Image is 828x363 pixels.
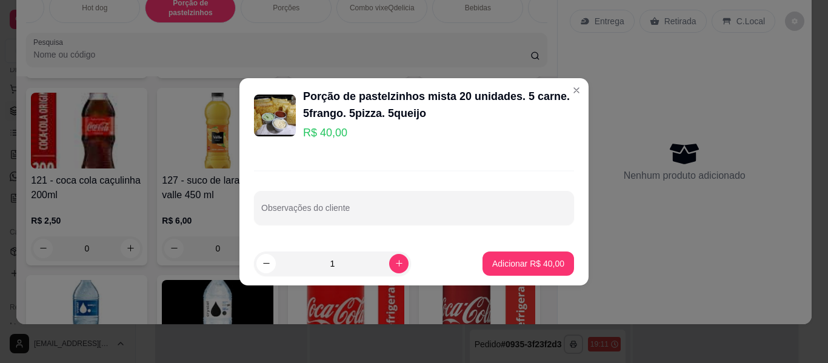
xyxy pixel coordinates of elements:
[482,251,574,276] button: Adicionar R$ 40,00
[256,254,276,273] button: decrease-product-quantity
[261,207,567,219] input: Observações do cliente
[303,124,574,141] p: R$ 40,00
[303,88,574,122] div: Porção de pastelzinhos mista 20 unidades. 5 carne. 5frango. 5pizza. 5queijo
[567,81,586,100] button: Close
[254,95,296,136] img: product-image
[492,258,564,270] p: Adicionar R$ 40,00
[389,254,409,273] button: increase-product-quantity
